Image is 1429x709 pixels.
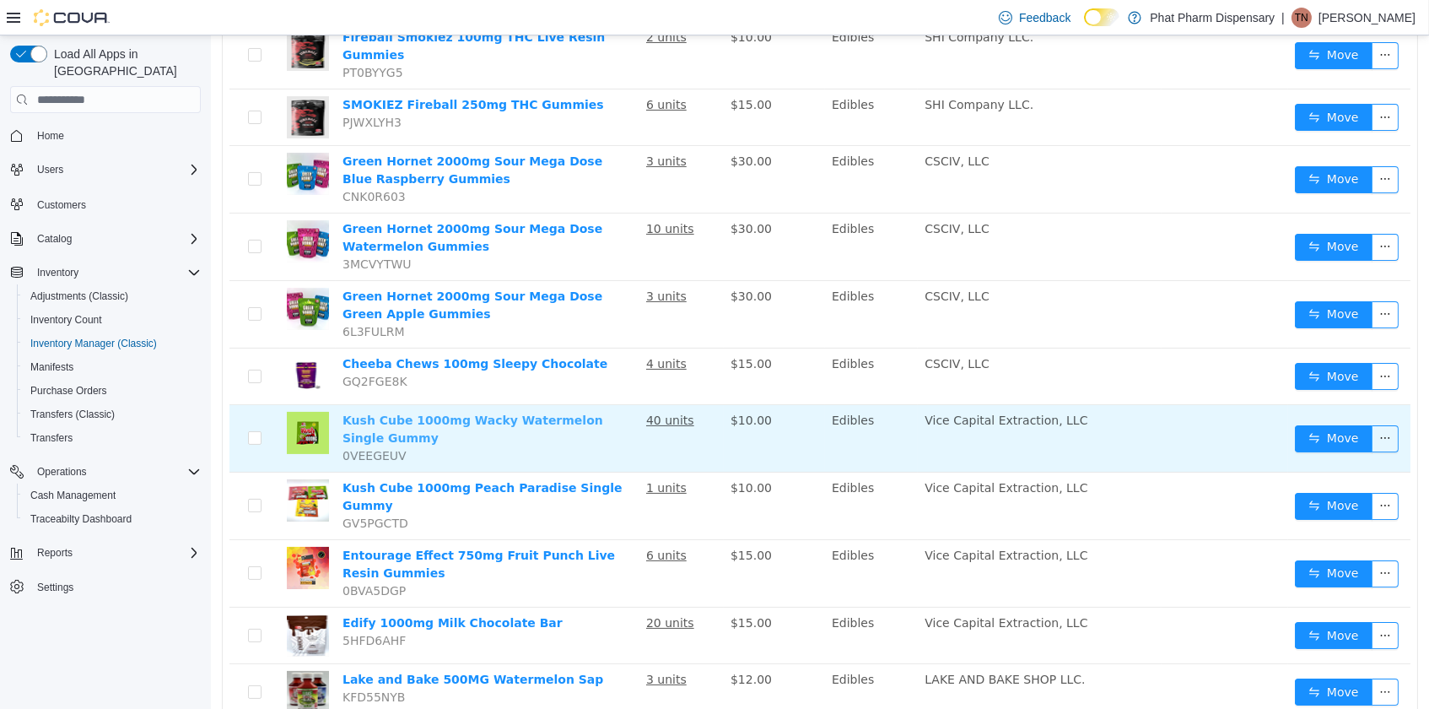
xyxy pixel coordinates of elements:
[24,333,164,354] a: Inventory Manager (Classic)
[520,322,561,335] span: $15.00
[520,637,561,651] span: $12.00
[132,322,396,335] a: Cheeba Chews 100mg Sleepy Chocolate
[1161,525,1188,552] button: icon: ellipsis
[132,154,195,168] span: CNK0R603
[1161,587,1188,614] button: icon: ellipsis
[76,117,118,160] img: Green Hornet 2000mg Sour Mega Dose Blue Raspberry Gummies hero shot
[435,254,476,268] u: 3 units
[520,254,561,268] span: $30.00
[132,254,391,285] a: Green Hornet 2000mg Sour Mega Dose Green Apple Gummies
[1084,643,1162,670] button: icon: swapMove
[1084,131,1162,158] button: icon: swapMove
[37,198,86,212] span: Customers
[30,337,157,350] span: Inventory Manager (Classic)
[1161,643,1188,670] button: icon: ellipsis
[132,339,197,353] span: GQ2FGE8K
[132,549,195,562] span: 0BVA5DGP
[435,62,476,76] u: 6 units
[24,310,201,330] span: Inventory Count
[17,355,208,379] button: Manifests
[17,403,208,426] button: Transfers (Classic)
[30,384,107,398] span: Purchase Orders
[1084,390,1162,417] button: icon: swapMove
[614,313,707,370] td: Edibles
[30,512,132,526] span: Traceabilty Dashboard
[1084,198,1162,225] button: icon: swapMove
[3,575,208,599] button: Settings
[1084,525,1162,552] button: icon: swapMove
[520,446,561,459] span: $10.00
[24,404,121,425] a: Transfers (Classic)
[714,513,876,527] span: Vice Capital Extraction, LLC
[76,61,118,103] img: SMOKIEZ Fireball 250mg THC Gummies hero shot
[24,485,201,506] span: Cash Management
[30,489,116,502] span: Cash Management
[435,187,483,200] u: 10 units
[132,222,201,235] span: 3MCVYTWU
[24,357,80,377] a: Manifests
[714,637,874,651] span: LAKE AND BAKE SHOP LLC.
[30,229,201,249] span: Catalog
[24,381,201,401] span: Purchase Orders
[520,62,561,76] span: $15.00
[132,513,404,544] a: Entourage Effect 750mg Fruit Punch Live Resin Gummies
[520,119,561,133] span: $30.00
[435,446,476,459] u: 1 units
[37,465,87,479] span: Operations
[37,266,78,279] span: Inventory
[30,408,115,421] span: Transfers (Classic)
[76,636,118,678] img: Lake and Bake 500MG Watermelon Sap hero shot
[1084,26,1085,27] span: Dark Mode
[1084,266,1162,293] button: icon: swapMove
[1161,327,1188,354] button: icon: ellipsis
[24,509,201,529] span: Traceabilty Dashboard
[132,598,195,612] span: 5HFD6AHF
[30,431,73,445] span: Transfers
[1161,68,1188,95] button: icon: ellipsis
[132,581,352,594] a: Edify 1000mg Milk Chocolate Bar
[17,332,208,355] button: Inventory Manager (Classic)
[614,572,707,629] td: Edibles
[614,370,707,437] td: Edibles
[614,629,707,685] td: Edibles
[37,163,63,176] span: Users
[614,437,707,505] td: Edibles
[17,426,208,450] button: Transfers
[520,187,561,200] span: $30.00
[24,485,122,506] a: Cash Management
[1161,198,1188,225] button: icon: ellipsis
[30,193,201,214] span: Customers
[24,381,114,401] a: Purchase Orders
[30,543,201,563] span: Reports
[132,62,393,76] a: SMOKIEZ Fireball 250mg THC Gummies
[714,446,876,459] span: Vice Capital Extraction, LLC
[30,290,128,303] span: Adjustments (Classic)
[24,286,135,306] a: Adjustments (Classic)
[30,577,80,598] a: Settings
[132,187,391,218] a: Green Hornet 2000mg Sour Mega Dose Watermelon Gummies
[3,460,208,484] button: Operations
[992,1,1077,35] a: Feedback
[1084,587,1162,614] button: icon: swapMove
[3,158,208,181] button: Users
[520,378,561,392] span: $10.00
[30,543,79,563] button: Reports
[435,513,476,527] u: 6 units
[30,462,94,482] button: Operations
[714,322,778,335] span: CSCIV, LLC
[30,160,201,180] span: Users
[3,261,208,284] button: Inventory
[24,310,109,330] a: Inventory Count
[435,378,483,392] u: 40 units
[24,509,138,529] a: Traceabilty Dashboard
[30,262,85,283] button: Inventory
[132,481,197,495] span: GV5PGCTD
[30,462,201,482] span: Operations
[1084,68,1162,95] button: icon: swapMove
[614,111,707,178] td: Edibles
[132,446,412,477] a: Kush Cube 1000mg Peach Paradise Single Gummy
[520,581,561,594] span: $15.00
[76,376,118,419] img: Kush Cube 1000mg Wacky Watermelon Single Gummy hero shot
[714,62,822,76] span: SHI Company LLC.
[520,513,561,527] span: $15.00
